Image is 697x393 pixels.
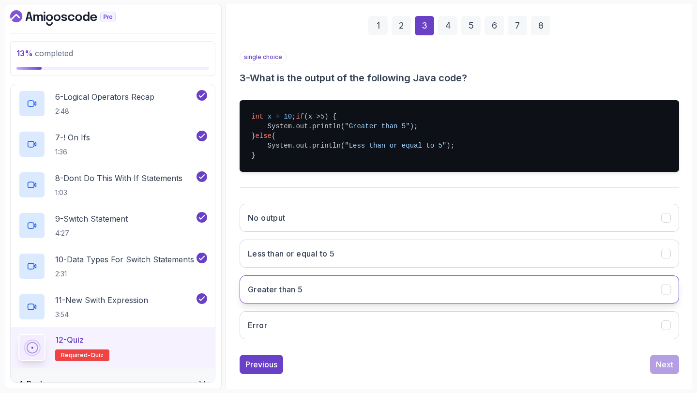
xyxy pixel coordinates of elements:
[10,10,138,26] a: Dashboard
[55,213,128,225] p: 9 - Switch Statement
[255,132,272,140] span: else
[345,122,409,130] span: "Greater than 5"
[296,113,304,121] span: if
[18,212,207,239] button: 9-Switch Statement4:27
[55,294,148,306] p: 11 - New Swith Expression
[240,204,679,232] button: No output
[16,48,73,58] span: completed
[55,188,182,197] p: 1:03
[368,16,388,35] div: 1
[18,293,207,320] button: 11-New Swith Expression3:54
[18,378,62,390] h3: 4 - Packages
[16,48,33,58] span: 13 %
[18,334,207,361] button: 12-QuizRequired-quiz
[240,100,679,172] pre: ; (x > ) { System.out.println( ); } { System.out.println( ); }
[240,355,283,374] button: Previous
[248,319,267,331] h3: Error
[248,284,303,295] h3: Greater than 5
[268,113,272,121] span: x
[392,16,411,35] div: 2
[251,113,263,121] span: int
[18,131,207,158] button: 7-! On Ifs1:36
[240,311,679,339] button: Error
[245,359,277,370] div: Previous
[508,16,527,35] div: 7
[55,254,194,265] p: 10 - Data Types For Switch Statements
[18,253,207,280] button: 10-Data Types For Switch Statements2:31
[55,172,182,184] p: 8 - Dont Do This With If Statements
[656,359,673,370] div: Next
[240,240,679,268] button: Less than or equal to 5
[438,16,457,35] div: 4
[248,212,286,224] h3: No output
[650,355,679,374] button: Next
[55,147,90,157] p: 1:36
[275,113,279,121] span: =
[18,171,207,198] button: 8-Dont Do This With If Statements1:03
[248,248,334,259] h3: Less than or equal to 5
[55,334,84,346] p: 12 - Quiz
[415,16,434,35] div: 3
[240,71,679,85] h3: 3 - What is the output of the following Java code?
[240,275,679,303] button: Greater than 5
[345,142,446,150] span: "Less than or equal to 5"
[91,351,104,359] span: quiz
[240,51,287,63] p: single choice
[531,16,550,35] div: 8
[55,132,90,143] p: 7 - ! On Ifs
[55,310,148,319] p: 3:54
[320,113,324,121] span: 5
[485,16,504,35] div: 6
[55,269,194,279] p: 2:31
[55,106,154,116] p: 2:48
[284,113,292,121] span: 10
[461,16,481,35] div: 5
[18,90,207,117] button: 6-Logical Operators Recap2:48
[55,91,154,103] p: 6 - Logical Operators Recap
[61,351,91,359] span: Required-
[55,228,128,238] p: 4:27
